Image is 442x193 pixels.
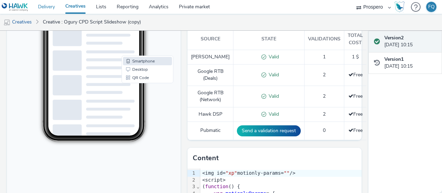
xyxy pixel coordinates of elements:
[344,29,367,50] th: Total cost
[49,27,56,30] span: 13:31
[116,151,165,160] li: Desktop
[196,184,200,189] span: Fold line
[188,29,233,50] th: Source
[237,125,301,136] button: Send a validation request
[233,29,305,50] th: State
[428,2,435,12] div: FQ
[205,184,228,189] span: function
[266,54,279,60] span: Valid
[188,122,233,140] td: Pubmatic
[188,107,233,122] td: Hawk DSP
[348,93,363,99] span: Free
[188,64,233,86] td: Google RTB (Deals)
[116,143,165,151] li: Smartphone
[266,71,279,78] span: Valid
[394,1,405,12] img: Hawk Academy
[384,35,436,49] div: [DATE] 10:15
[323,93,326,99] span: 2
[323,127,326,134] span: 0
[323,111,326,117] span: 2
[188,170,196,177] div: 1
[200,170,419,177] div: <img id= motionly-params= />
[384,56,404,62] strong: Version 1
[348,127,363,134] span: Free
[200,183,419,190] div: ( () {
[188,177,196,184] div: 2
[2,3,28,11] img: undefined Logo
[193,153,219,163] h3: Content
[116,160,165,168] li: QR Code
[266,93,279,99] span: Valid
[188,50,233,65] td: [PERSON_NAME]
[323,71,326,78] span: 2
[225,170,237,176] span: "xp"
[188,183,196,190] div: 3
[394,1,407,12] a: Hawk Academy
[352,54,359,60] span: 1 $
[323,54,326,60] span: 1
[348,111,363,117] span: Free
[125,162,142,166] span: QR Code
[266,111,279,117] span: Valid
[188,86,233,107] td: Google RTB (Network)
[125,153,141,157] span: Desktop
[384,56,436,70] div: [DATE] 10:15
[348,71,363,78] span: Free
[125,145,148,149] span: Smartphone
[284,170,290,176] span: ""
[305,29,344,50] th: Validations
[3,19,10,26] img: mobile
[200,177,419,184] div: <script>
[384,35,404,41] strong: Version 2
[39,14,144,30] a: Creative : Ogury CPD Script Slideshow (copy)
